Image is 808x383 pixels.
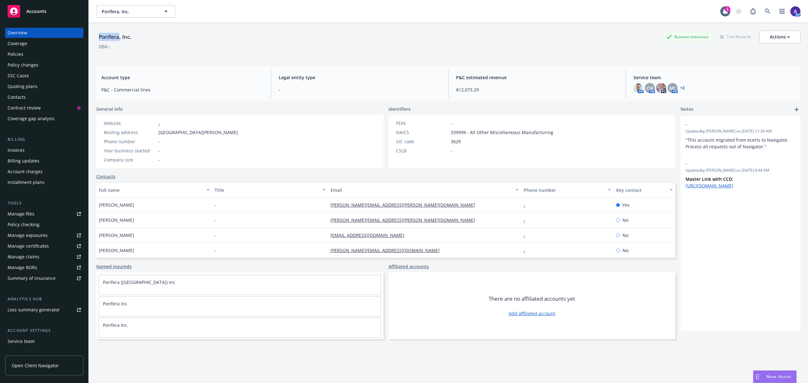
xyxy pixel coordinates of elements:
[104,147,156,154] div: Year business started
[509,310,555,317] a: Add affiliated account
[753,370,797,383] button: Nova Assist
[686,176,733,182] strong: Master Link with CCD:
[759,31,800,43] button: Actions
[8,60,39,70] div: Policy changes
[96,5,175,18] button: Porifera, Inc.
[279,86,441,93] span: -
[8,273,56,283] div: Summary of insurance
[686,168,795,173] span: Updated by [PERSON_NAME] on [DATE] 6:44 AM
[8,28,27,38] div: Overview
[158,129,238,136] span: [GEOGRAPHIC_DATA][PERSON_NAME]
[8,305,60,315] div: Loss summary generator
[766,374,791,379] span: Nova Assist
[451,129,553,136] span: 339999 - All Other Miscellaneous Manufacturing
[8,336,35,346] div: Service team
[663,33,712,41] div: Business Insurance
[215,247,216,254] span: -
[5,262,83,273] a: Manage BORs
[158,120,160,126] a: -
[5,38,83,49] a: Coverage
[5,230,83,240] a: Manage exposures
[96,263,132,270] a: Named insureds
[524,202,530,208] a: -
[686,137,790,150] span: "This account migrated from ecerts to Navigator. Process all requests out of Navigator."
[96,106,123,112] span: General info
[451,120,452,127] span: -
[622,217,628,223] span: No
[686,183,733,189] a: [URL][DOMAIN_NAME]
[101,74,263,81] span: Account type
[451,147,452,154] span: -
[793,106,800,113] a: add
[8,103,41,113] div: Contract review
[96,33,134,41] div: Porifera, Inc.
[5,28,83,38] a: Overview
[101,86,263,93] span: P&C - Commercial lines
[761,5,774,18] a: Search
[669,85,676,91] span: MC
[5,241,83,251] a: Manage certificates
[103,279,175,285] a: Porifera ([GEOGRAPHIC_DATA]) Inc
[396,147,448,154] div: CSLB
[8,252,39,262] div: Manage claims
[330,217,480,223] a: [PERSON_NAME][EMAIL_ADDRESS][PERSON_NAME][DOMAIN_NAME]
[8,220,39,230] div: Policy checking
[622,232,628,239] span: No
[753,371,761,383] div: Drag to move
[489,295,575,303] span: There are no affiliated accounts yet
[656,83,666,93] img: photo
[5,49,83,59] a: Policies
[396,129,448,136] div: NAICS
[521,182,614,197] button: Phone number
[5,296,83,302] div: Analytics hub
[104,120,156,127] div: Website
[27,9,46,14] span: Accounts
[5,114,83,124] a: Coverage gap analysis
[790,6,800,16] img: photo
[8,177,45,187] div: Installment plans
[330,247,445,253] a: [PERSON_NAME][EMAIL_ADDRESS][DOMAIN_NAME]
[396,138,448,145] div: SIC code
[5,60,83,70] a: Policy changes
[456,86,618,93] span: $12,073.29
[396,120,448,127] div: FEIN
[5,92,83,102] a: Contacts
[279,74,441,81] span: Legal entity type
[5,103,83,113] a: Contract review
[5,136,83,143] div: Billing
[212,182,328,197] button: Title
[5,327,83,334] div: Account settings
[451,138,461,145] span: 3629
[330,202,480,208] a: [PERSON_NAME][EMAIL_ADDRESS][PERSON_NAME][DOMAIN_NAME]
[8,156,39,166] div: Billing updates
[680,116,800,155] div: -Updatedby [PERSON_NAME] on [DATE] 11:39 AM"This account migrated from ecerts to Navigator. Proce...
[5,3,83,20] a: Accounts
[99,247,134,254] span: [PERSON_NAME]
[770,31,790,43] div: Actions
[8,114,55,124] div: Coverage gap analysis
[8,230,48,240] div: Manage exposures
[5,220,83,230] a: Policy checking
[330,187,512,193] div: Email
[99,187,203,193] div: Full name
[5,71,83,81] a: SSC Cases
[8,38,27,49] div: Coverage
[99,232,134,239] span: [PERSON_NAME]
[158,138,160,145] span: -
[680,86,685,90] a: +2
[215,187,318,193] div: Title
[96,173,116,180] a: Contacts
[8,241,49,251] div: Manage certificates
[524,217,530,223] a: -
[96,182,212,197] button: Full name
[5,305,83,315] a: Loss summary generator
[633,74,795,81] span: Service team
[104,129,156,136] div: Mailing address
[524,247,530,253] a: -
[389,263,429,270] a: Affiliated accounts
[158,147,160,154] span: -
[103,301,128,307] a: Porifera Inc.
[8,167,43,177] div: Account charges
[215,202,216,208] span: -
